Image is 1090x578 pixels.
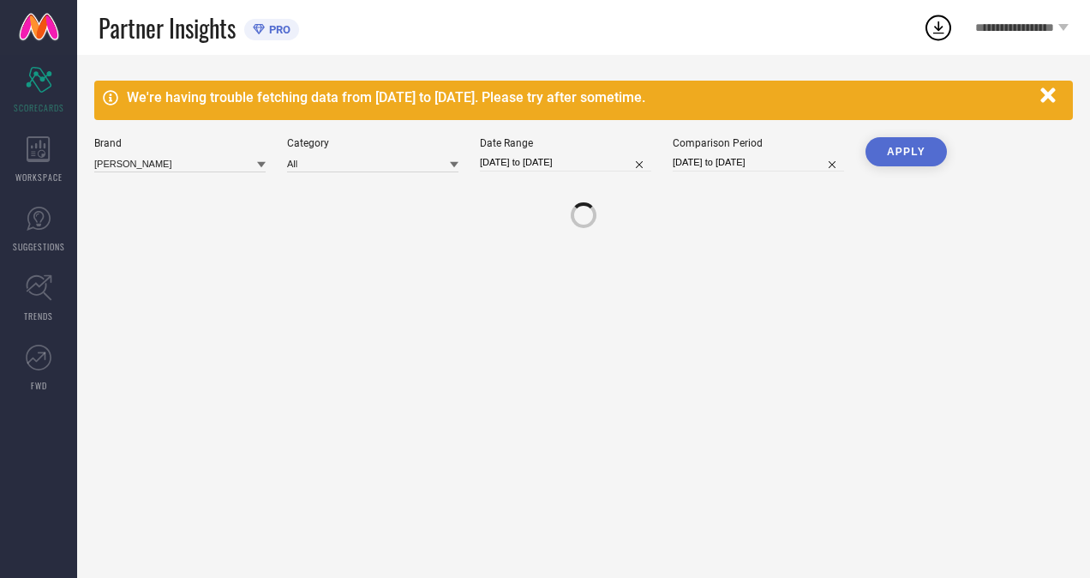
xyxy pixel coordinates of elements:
span: Partner Insights [99,10,236,45]
div: We're having trouble fetching data from [DATE] to [DATE]. Please try after sometime. [127,89,1032,105]
button: APPLY [865,137,947,166]
input: Select comparison period [673,154,844,172]
input: Select date range [480,154,651,172]
span: SCORECARDS [14,101,64,114]
span: WORKSPACE [15,171,63,184]
span: FWD [31,379,47,392]
div: Comparison Period [673,137,844,149]
div: Date Range [480,137,651,149]
span: SUGGESTIONS [13,240,65,253]
div: Category [287,137,458,149]
span: TRENDS [24,310,53,322]
div: Brand [94,137,266,149]
div: Open download list [923,12,954,43]
span: PRO [265,23,290,36]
